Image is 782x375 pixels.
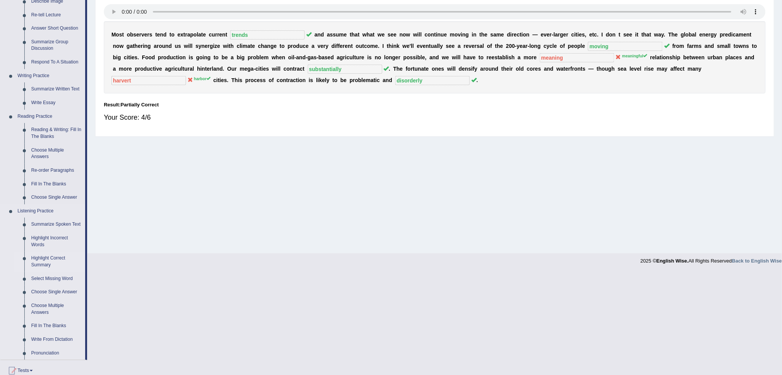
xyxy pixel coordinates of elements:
b: d [728,32,732,38]
a: Write Essay [28,96,85,110]
b: r [185,32,187,38]
b: m [739,32,744,38]
b: e [501,32,504,38]
b: i [436,32,437,38]
a: Reading Practice [14,110,85,123]
b: i [227,43,229,49]
b: t [387,43,389,49]
b: n [463,32,466,38]
b: l [191,43,192,49]
b: g [210,43,213,49]
b: w [119,43,124,49]
b: n [318,32,321,38]
b: o [428,32,431,38]
b: f [336,43,338,49]
b: s [491,32,494,38]
b: z [215,43,217,49]
b: o [127,32,130,38]
b: u [212,32,215,38]
b: a [493,32,496,38]
b: k [397,43,400,49]
b: - [552,32,554,38]
b: e [306,43,309,49]
b: t [750,32,752,38]
b: o [116,32,119,38]
b: w [413,32,417,38]
b: h [367,32,370,38]
a: Respond To A Situation [28,55,85,69]
b: l [190,43,191,49]
b: i [577,32,579,38]
b: d [168,43,172,49]
b: t [429,43,431,49]
b: t [183,32,185,38]
b: e [144,32,147,38]
b: r [723,32,725,38]
b: a [555,32,558,38]
b: w [654,32,658,38]
b: m [339,32,344,38]
b: l [419,32,420,38]
b: y [326,43,329,49]
b: v [420,43,423,49]
b: m [450,32,455,38]
b: s [623,32,626,38]
b: y [714,32,717,38]
b: . [597,32,599,38]
b: r [139,32,141,38]
b: w [223,43,227,49]
b: o [171,32,175,38]
b: a [647,32,650,38]
b: a [154,43,157,49]
b: r [709,32,710,38]
a: Back to English Wise [732,258,782,264]
b: e [706,32,709,38]
b: u [299,43,303,49]
b: c [364,43,367,49]
b: r [566,32,568,38]
b: e [219,32,223,38]
b: c [571,32,574,38]
b: i [213,43,215,49]
b: w [362,32,367,38]
b: w [378,32,382,38]
b: e [514,32,517,38]
b: M [111,32,116,38]
b: n [612,32,616,38]
b: i [241,43,243,49]
b: . [378,43,380,49]
b: e [563,32,566,38]
b: t [520,32,522,38]
b: r [324,43,326,49]
b: t [122,32,124,38]
b: o [685,32,689,38]
b: e [417,43,420,49]
b: a [187,32,190,38]
b: n [747,32,750,38]
b: a [692,32,695,38]
a: Fill In The Blanks [28,319,85,333]
b: e [579,32,582,38]
b: e [178,32,181,38]
b: p [288,43,291,49]
b: t [362,43,364,49]
b: o [116,43,119,49]
b: n [165,43,169,49]
b: t [226,32,227,38]
b: e [423,43,426,49]
b: i [510,32,512,38]
b: h [261,43,264,49]
b: t [170,32,172,38]
b: e [340,43,343,49]
b: t [373,32,375,38]
b: e [136,32,139,38]
b: i [472,32,473,38]
b: T [668,32,672,38]
b: l [197,32,198,38]
b: s [333,32,336,38]
a: Choose Multiple Answers [28,299,85,319]
b: h [643,32,647,38]
b: s [195,43,199,49]
b: a [315,32,318,38]
b: r [558,32,560,38]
